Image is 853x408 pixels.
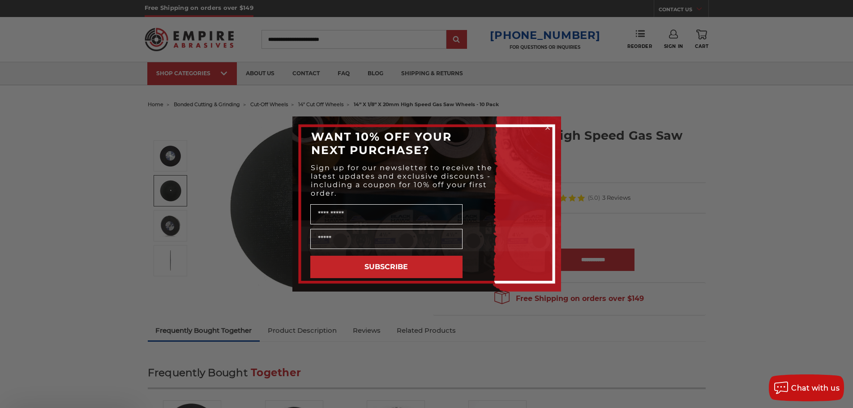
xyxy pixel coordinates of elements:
[310,229,463,249] input: Email
[311,130,452,157] span: WANT 10% OFF YOUR NEXT PURCHASE?
[310,256,463,278] button: SUBSCRIBE
[791,384,840,392] span: Chat with us
[311,163,493,198] span: Sign up for our newsletter to receive the latest updates and exclusive discounts - including a co...
[769,374,844,401] button: Chat with us
[543,123,552,132] button: Close dialog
